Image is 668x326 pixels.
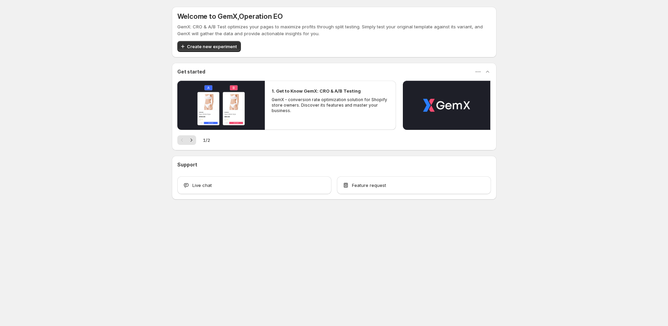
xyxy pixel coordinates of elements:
[187,135,196,145] button: Next
[177,81,265,130] button: Play video
[403,81,490,130] button: Play video
[237,12,283,21] span: , Operation EO
[272,97,389,113] p: GemX - conversion rate optimization solution for Shopify store owners. Discover its features and ...
[177,12,283,21] h5: Welcome to GemX
[203,137,210,144] span: 1 / 2
[187,43,237,50] span: Create new experiment
[177,68,205,75] h3: Get started
[177,23,491,37] p: GemX: CRO & A/B Test optimizes your pages to maximize profits through split testing. Simply test ...
[177,41,241,52] button: Create new experiment
[192,182,212,189] span: Live chat
[177,135,196,145] nav: Pagination
[177,161,197,168] h3: Support
[352,182,386,189] span: Feature request
[272,87,361,94] h2: 1. Get to Know GemX: CRO & A/B Testing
